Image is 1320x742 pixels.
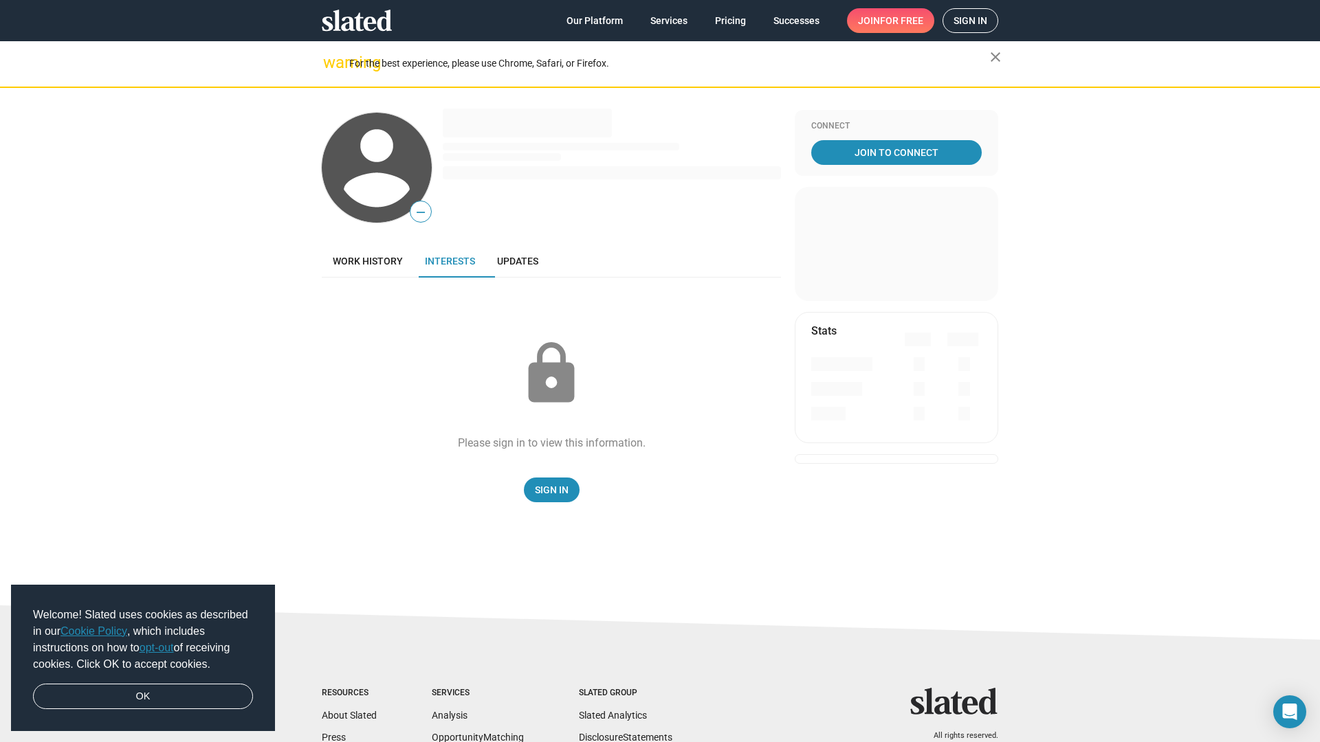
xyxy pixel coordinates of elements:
a: Sign In [524,477,580,502]
span: — [410,203,431,221]
span: Interests [425,256,475,267]
a: Updates [486,245,549,278]
mat-icon: close [987,49,1004,65]
span: Join To Connect [814,140,979,165]
div: cookieconsent [11,585,275,732]
a: opt-out [140,642,174,653]
a: Successes [762,8,830,33]
span: for free [880,8,923,33]
span: Updates [497,256,538,267]
span: Our Platform [566,8,623,33]
span: Join [858,8,923,33]
div: For the best experience, please use Chrome, Safari, or Firefox. [349,54,990,73]
mat-icon: lock [517,339,586,408]
a: Analysis [432,710,467,721]
a: Sign in [943,8,998,33]
span: Sign in [954,9,987,32]
span: Successes [773,8,819,33]
span: Work history [333,256,403,267]
div: Please sign in to view this information. [458,436,646,450]
div: Connect [811,121,982,132]
a: Joinfor free [847,8,934,33]
div: Services [432,688,524,699]
a: Join To Connect [811,140,982,165]
a: dismiss cookie message [33,684,253,710]
a: Pricing [704,8,757,33]
div: Open Intercom Messenger [1273,695,1306,728]
mat-card-title: Stats [811,324,837,338]
span: Welcome! Slated uses cookies as described in our , which includes instructions on how to of recei... [33,607,253,673]
a: About Slated [322,710,377,721]
span: Pricing [715,8,746,33]
mat-icon: warning [323,54,340,71]
span: Sign In [535,477,569,502]
span: Services [650,8,687,33]
a: Work history [322,245,414,278]
a: Slated Analytics [579,710,647,721]
div: Resources [322,688,377,699]
a: Services [639,8,698,33]
a: Our Platform [555,8,634,33]
div: Slated Group [579,688,672,699]
a: Cookie Policy [60,625,127,637]
a: Interests [414,245,486,278]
